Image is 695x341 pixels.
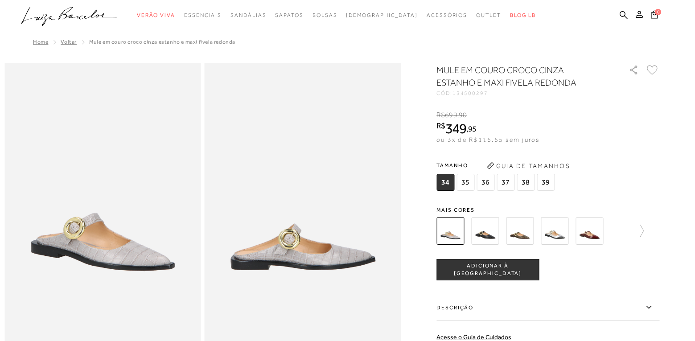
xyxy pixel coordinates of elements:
h1: MULE EM COURO CROCO CINZA ESTANHO E MAXI FIVELA REDONDA [436,64,604,89]
a: Voltar [61,39,77,45]
span: 37 [497,174,514,191]
a: noSubCategoriesText [427,7,467,24]
span: Sandálias [230,12,266,18]
span: 95 [468,124,477,133]
span: Bolsas [313,12,337,18]
a: noSubCategoriesText [230,7,266,24]
button: 0 [648,10,661,22]
img: MULE MAXI FIVELA SPECCHIO PRATA [541,217,568,245]
i: R$ [436,122,445,130]
span: 349 [445,120,466,136]
i: , [466,125,477,133]
span: Outlet [476,12,501,18]
span: 39 [537,174,555,191]
a: Acesse o Guia de Cuidados [436,333,511,341]
span: 36 [477,174,494,191]
span: BLOG LB [510,12,536,18]
span: ADICIONAR À [GEOGRAPHIC_DATA] [437,262,539,278]
i: , [457,111,467,119]
a: noSubCategoriesText [313,7,337,24]
label: Descrição [436,295,659,320]
a: BLOG LB [510,7,536,24]
span: Tamanho [436,159,557,172]
span: 90 [459,111,467,119]
span: 0 [655,9,661,15]
a: Home [33,39,48,45]
span: Essenciais [184,12,222,18]
span: 34 [436,174,454,191]
a: noSubCategoriesText [346,7,418,24]
a: noSubCategoriesText [137,7,175,24]
a: noSubCategoriesText [184,7,222,24]
span: 35 [456,174,474,191]
img: MULE EM COURO CROCO PRETO E MAXI FIVELA REDONDA [471,217,499,245]
span: 699 [445,111,457,119]
span: MULE EM COURO CROCO CINZA ESTANHO E MAXI FIVELA REDONDA [89,39,235,45]
span: Mais cores [436,207,659,213]
span: 38 [517,174,535,191]
span: Sapatos [275,12,303,18]
span: Verão Viva [137,12,175,18]
i: R$ [436,111,445,119]
img: MULE EM COURO CROCO VERDE TOMILHO E MAXI FIVELA REDONDA [506,217,534,245]
a: noSubCategoriesText [476,7,501,24]
span: Acessórios [427,12,467,18]
img: MULE MAXI FIVELA VERNIZ MALBEC [576,217,603,245]
span: ou 3x de R$116,65 sem juros [436,136,539,143]
a: noSubCategoriesText [275,7,303,24]
span: [DEMOGRAPHIC_DATA] [346,12,418,18]
button: ADICIONAR À [GEOGRAPHIC_DATA] [436,259,539,280]
button: Guia de Tamanhos [484,159,573,173]
div: CÓD: [436,90,615,96]
span: 134500297 [452,90,488,96]
img: MULE EM COURO CROCO CINZA ESTANHO E MAXI FIVELA REDONDA [436,217,464,245]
